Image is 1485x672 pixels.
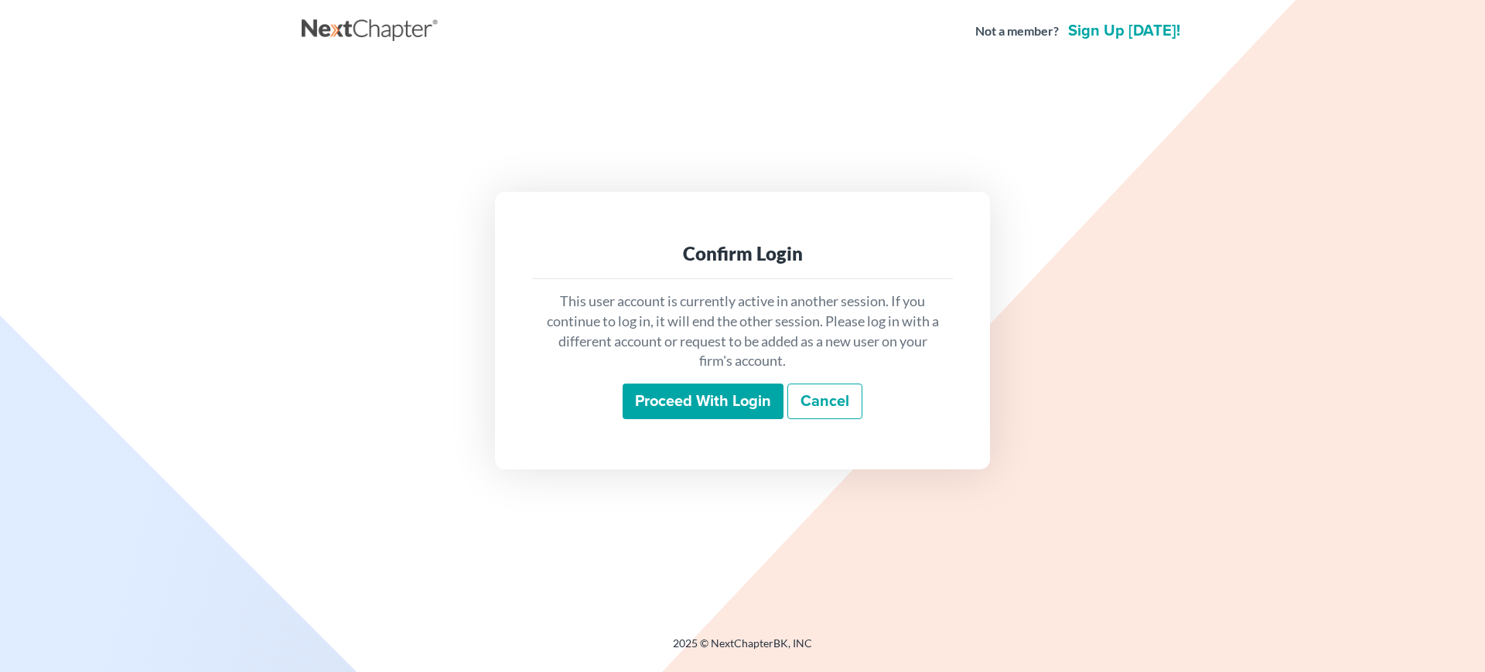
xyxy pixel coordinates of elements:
div: Confirm Login [544,241,940,266]
a: Sign up [DATE]! [1065,23,1183,39]
input: Proceed with login [623,384,783,419]
a: Cancel [787,384,862,419]
strong: Not a member? [975,22,1059,40]
div: 2025 © NextChapterBK, INC [302,636,1183,663]
p: This user account is currently active in another session. If you continue to log in, it will end ... [544,292,940,371]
